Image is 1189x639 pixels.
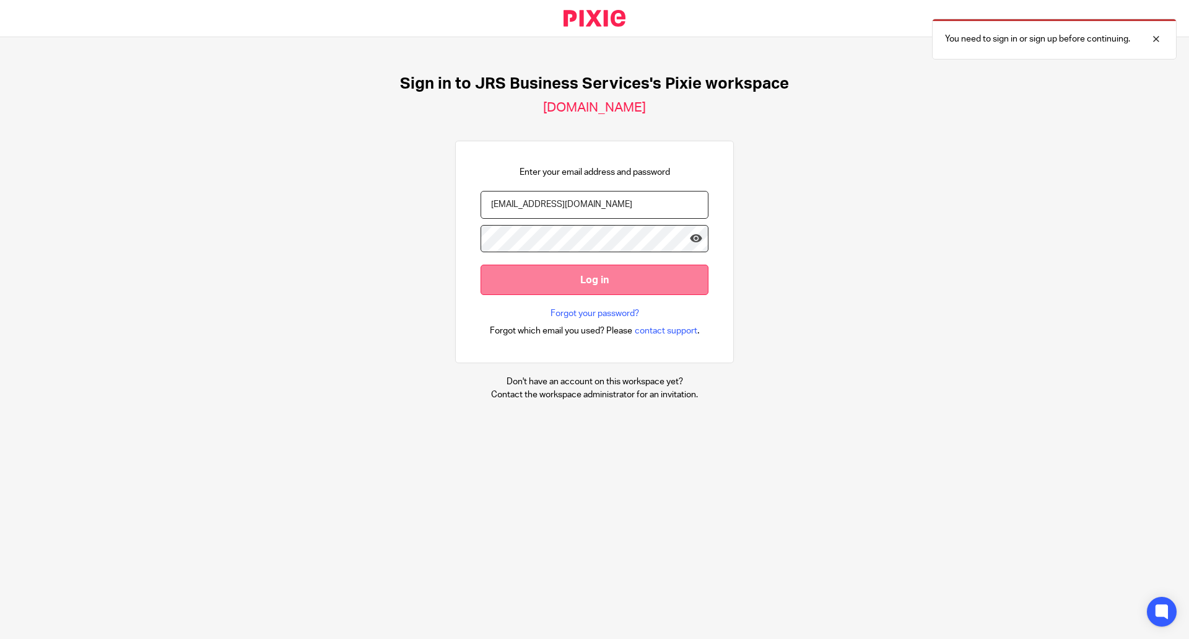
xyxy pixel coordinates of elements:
h1: Sign in to JRS Business Services's Pixie workspace [400,74,789,94]
p: Enter your email address and password [520,166,670,178]
div: . [490,324,700,338]
p: You need to sign in or sign up before continuing. [945,33,1130,45]
span: Forgot which email you used? Please [490,325,632,337]
span: contact support [635,325,697,337]
p: Contact the workspace administrator for an invitation. [491,389,698,401]
input: Log in [481,265,708,295]
h2: [DOMAIN_NAME] [543,100,646,116]
input: name@example.com [481,191,708,219]
a: Forgot your password? [551,307,639,320]
p: Don't have an account on this workspace yet? [491,376,698,388]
